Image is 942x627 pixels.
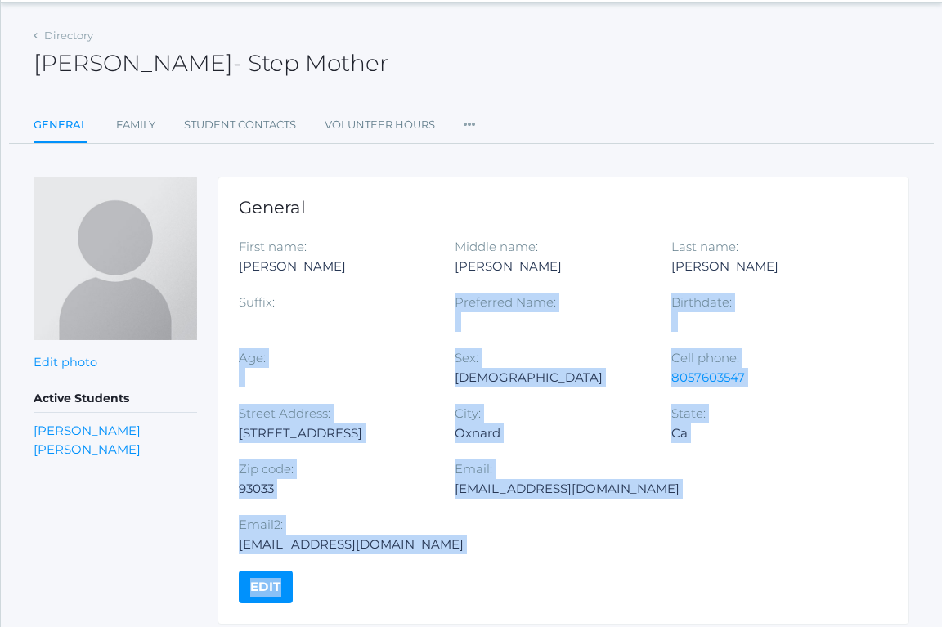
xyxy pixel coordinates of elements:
div: [PERSON_NAME] [455,257,646,276]
a: [PERSON_NAME] [34,441,141,457]
label: Email: [455,461,492,477]
label: Email2: [239,517,283,532]
a: Family [116,109,155,141]
label: Suffix: [239,294,275,310]
a: Edit [239,571,293,603]
label: Middle name: [455,239,538,254]
div: [EMAIL_ADDRESS][DOMAIN_NAME] [239,535,464,554]
label: Sex: [455,350,478,365]
label: Street Address: [239,405,330,421]
div: [PERSON_NAME] [671,257,863,276]
a: General [34,109,87,144]
a: Edit photo [34,355,97,369]
div: [EMAIL_ADDRESS][DOMAIN_NAME] [455,479,680,499]
h5: Active Students [34,385,197,413]
h1: General [239,198,888,217]
label: State: [671,405,706,421]
div: [STREET_ADDRESS] [239,423,430,443]
div: [PERSON_NAME] [239,257,430,276]
label: Zip code: [239,461,294,477]
span: - Step Mother [233,49,388,77]
div: Oxnard [455,423,646,443]
a: 8057603547 [671,369,745,385]
label: First name: [239,239,307,254]
a: Volunteer Hours [325,109,435,141]
div: 93033 [239,479,430,499]
label: Age: [239,350,266,365]
a: Directory [44,29,93,42]
a: Student Contacts [184,109,296,141]
label: Birthdate: [671,294,732,310]
img: Vanessa Lopez [34,177,197,340]
label: Preferred Name: [455,294,556,310]
a: [PERSON_NAME] [34,423,141,438]
label: Cell phone: [671,350,739,365]
div: [DEMOGRAPHIC_DATA] [455,368,646,387]
label: City: [455,405,481,421]
label: Last name: [671,239,738,254]
h2: [PERSON_NAME] [34,51,388,76]
div: Ca [671,423,863,443]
